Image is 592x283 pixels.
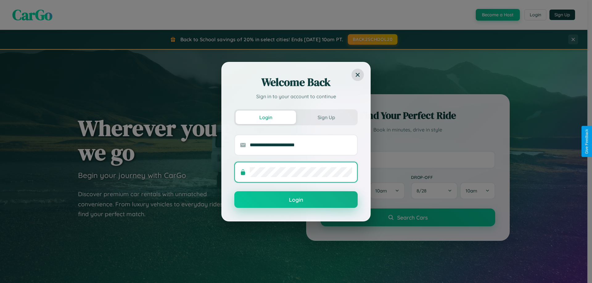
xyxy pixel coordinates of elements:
[234,93,358,100] p: Sign in to your account to continue
[296,111,356,124] button: Sign Up
[234,191,358,208] button: Login
[585,129,589,154] div: Give Feedback
[234,75,358,90] h2: Welcome Back
[236,111,296,124] button: Login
